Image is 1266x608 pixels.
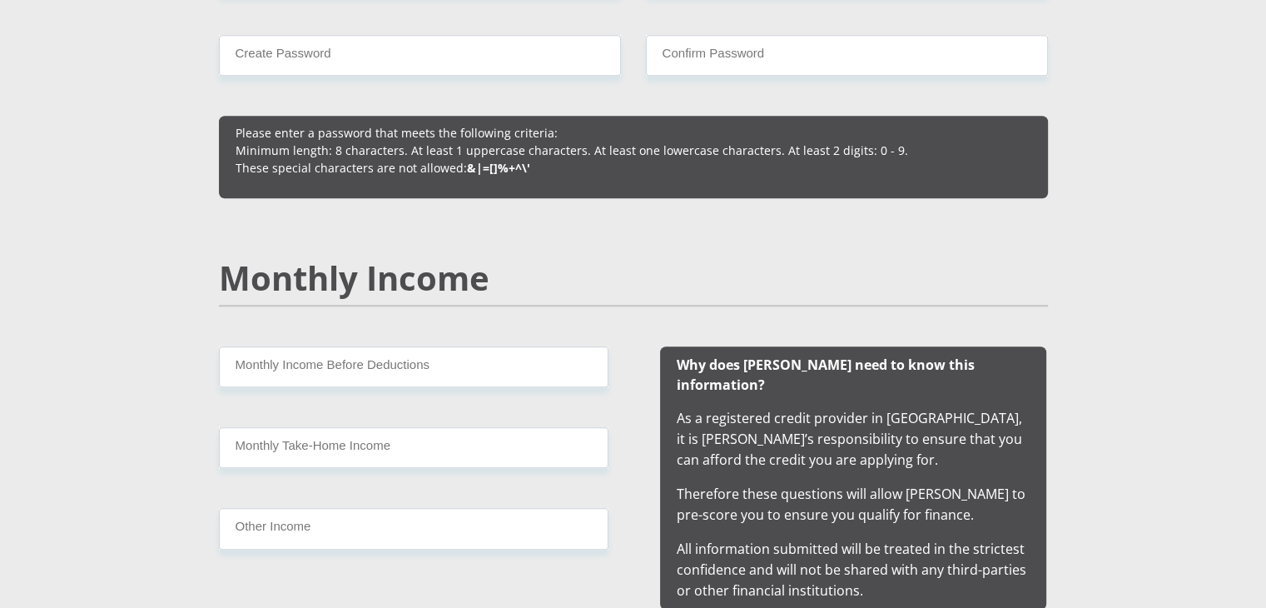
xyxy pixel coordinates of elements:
input: Monthly Income Before Deductions [219,346,608,387]
input: Create Password [219,35,621,76]
input: Monthly Take Home Income [219,427,608,468]
b: Why does [PERSON_NAME] need to know this information? [677,356,975,394]
span: As a registered credit provider in [GEOGRAPHIC_DATA], it is [PERSON_NAME]’s responsibility to ens... [677,355,1030,600]
p: Please enter a password that meets the following criteria: Minimum length: 8 characters. At least... [236,124,1031,177]
b: &|=[]%+^\' [467,160,530,176]
input: Confirm Password [646,35,1048,76]
h2: Monthly Income [219,258,1048,298]
input: Other Income [219,508,608,549]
